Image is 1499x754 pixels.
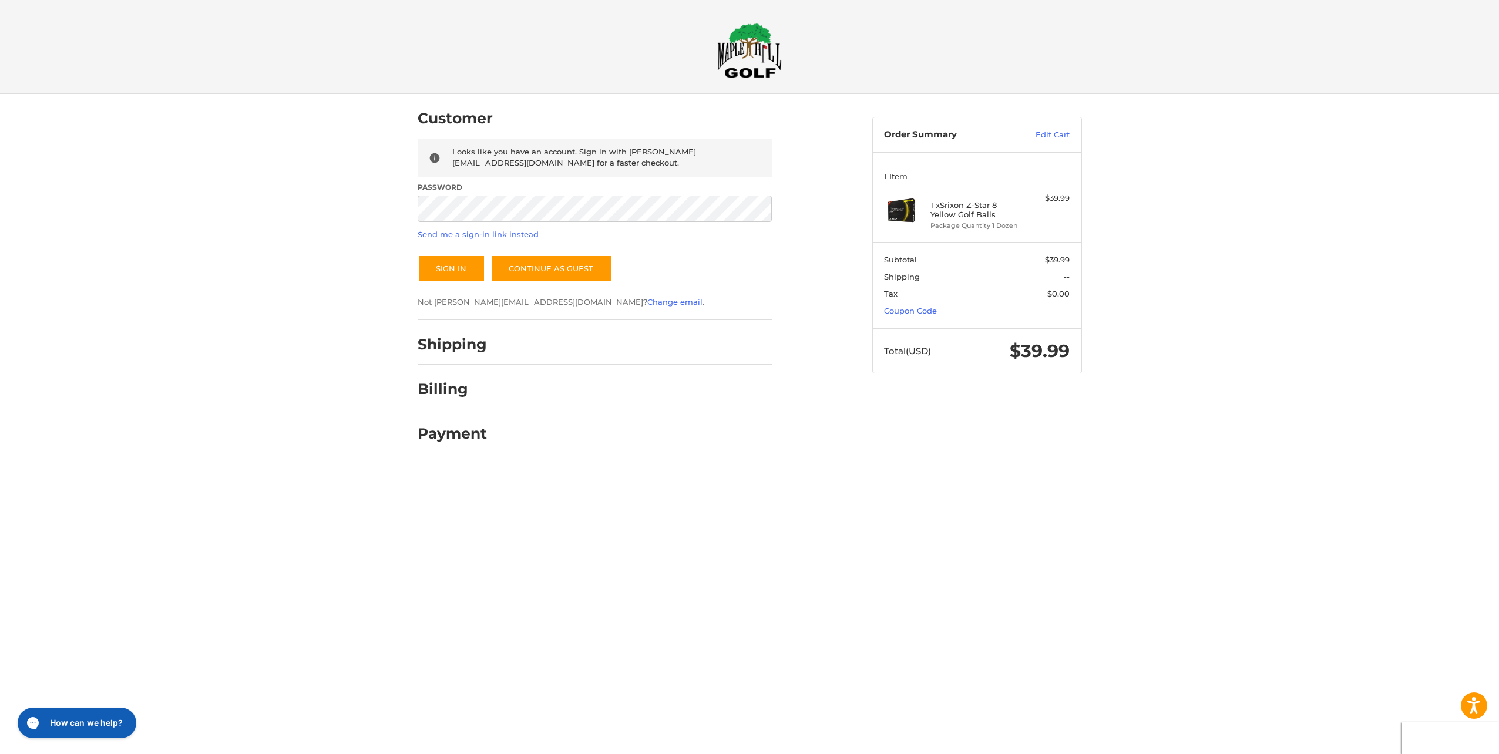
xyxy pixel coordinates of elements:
iframe: Google Customer Reviews [1402,722,1499,754]
button: Sign In [418,255,485,282]
a: Send me a sign-in link instead [418,230,539,239]
h2: Shipping [418,335,487,354]
li: Package Quantity 1 Dozen [930,221,1020,231]
iframe: Gorgias live chat messenger [12,703,140,742]
h2: Customer [418,109,493,127]
p: Not [PERSON_NAME][EMAIL_ADDRESS][DOMAIN_NAME]? . [418,297,772,308]
a: Continue as guest [490,255,612,282]
span: $0.00 [1047,289,1070,298]
span: Shipping [884,272,920,281]
span: $39.99 [1010,340,1070,362]
span: Subtotal [884,255,917,264]
img: Maple Hill Golf [717,23,782,78]
h3: 1 Item [884,171,1070,181]
h3: Order Summary [884,129,1010,141]
a: Coupon Code [884,306,937,315]
label: Password [418,182,772,193]
span: -- [1064,272,1070,281]
span: Looks like you have an account. Sign in with [PERSON_NAME][EMAIL_ADDRESS][DOMAIN_NAME] for a fast... [452,147,696,168]
span: $39.99 [1045,255,1070,264]
span: Total (USD) [884,345,931,356]
a: Change email [647,297,703,307]
div: $39.99 [1023,193,1070,204]
h4: 1 x Srixon Z-Star 8 Yellow Golf Balls [930,200,1020,220]
h2: Payment [418,425,487,443]
h2: Billing [418,380,486,398]
a: Edit Cart [1010,129,1070,141]
span: Tax [884,289,898,298]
